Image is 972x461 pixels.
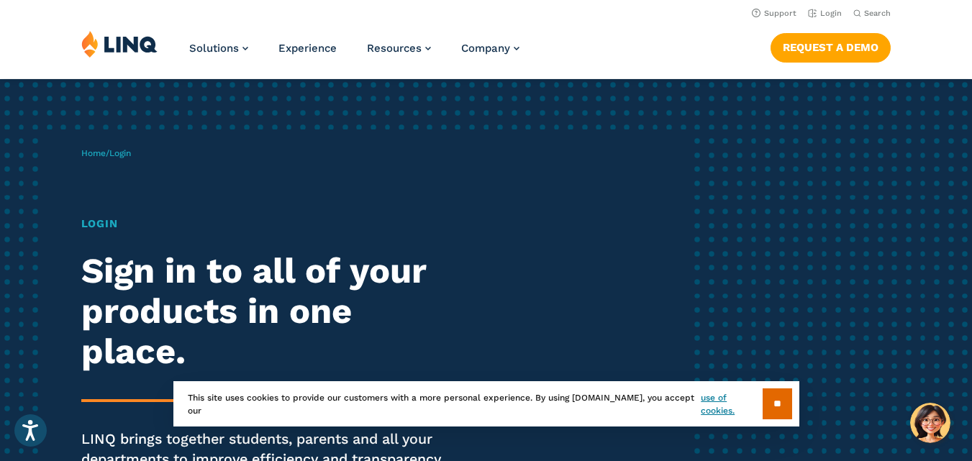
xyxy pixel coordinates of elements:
[771,33,891,62] a: Request a Demo
[910,403,950,443] button: Hello, have a question? Let’s chat.
[173,381,799,426] div: This site uses cookies to provide our customers with a more personal experience. By using [DOMAIN...
[367,42,431,55] a: Resources
[189,42,239,55] span: Solutions
[81,148,106,158] a: Home
[461,42,510,55] span: Company
[367,42,422,55] span: Resources
[853,8,891,19] button: Open Search Bar
[189,30,519,78] nav: Primary Navigation
[189,42,248,55] a: Solutions
[81,148,131,158] span: /
[752,9,796,18] a: Support
[771,30,891,62] nav: Button Navigation
[81,251,456,372] h2: Sign in to all of your products in one place.
[701,391,762,417] a: use of cookies.
[81,216,456,232] h1: Login
[461,42,519,55] a: Company
[109,148,131,158] span: Login
[864,9,891,18] span: Search
[278,42,337,55] a: Experience
[81,30,158,58] img: LINQ | K‑12 Software
[808,9,842,18] a: Login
